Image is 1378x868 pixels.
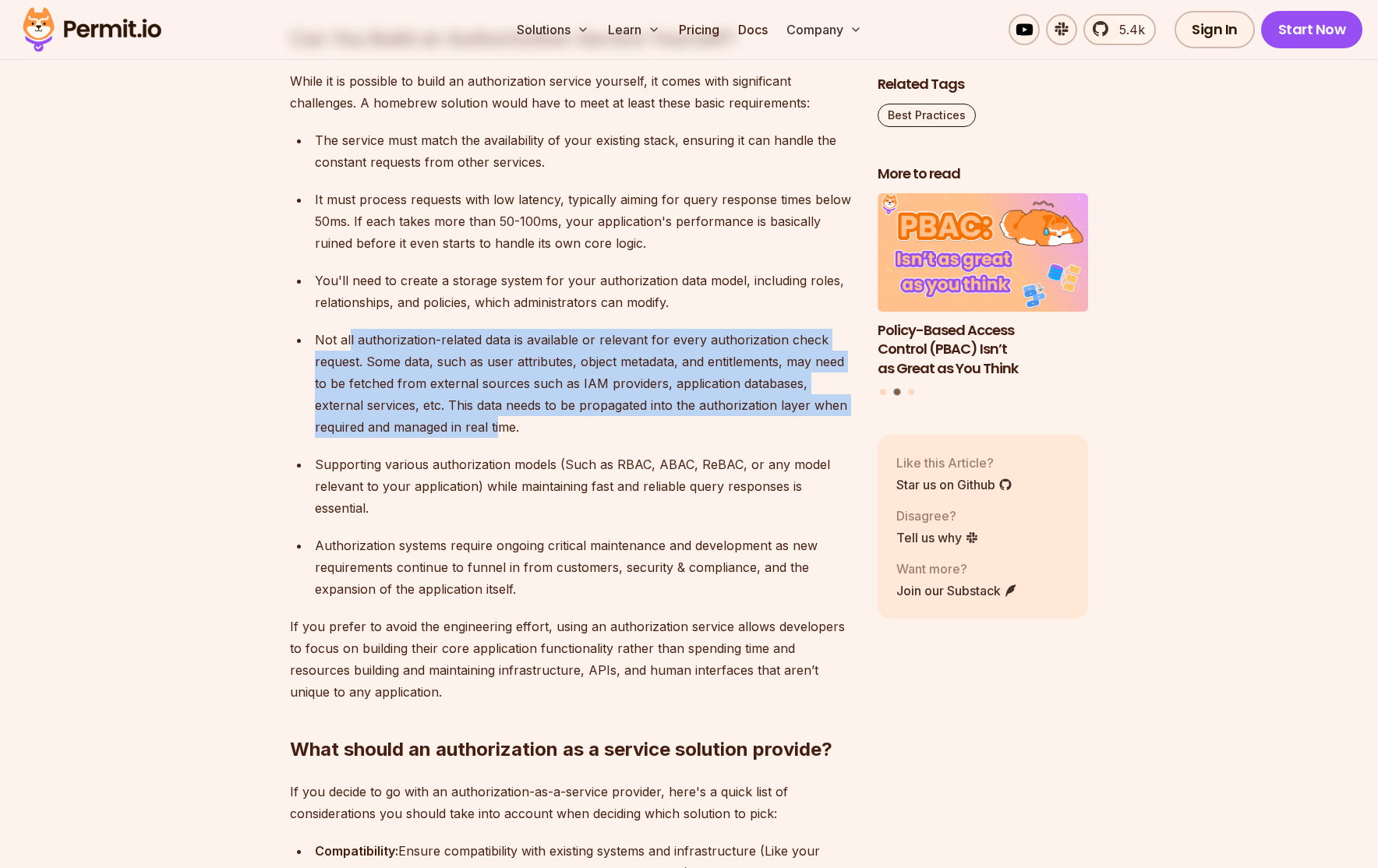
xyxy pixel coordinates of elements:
[896,580,1018,599] a: Join our Substack
[896,528,979,546] a: Tell us why
[878,193,1088,397] div: Posts
[290,675,853,762] h2: What should an authorization as a service solution provide?
[290,616,853,703] p: If you prefer to avoid the engineering effort, using an authorization service allows developers t...
[315,129,853,173] div: The service must match the availability of your existing stack, ensuring it can handle the consta...
[1261,11,1363,48] a: Start Now
[315,270,853,313] div: You'll need to create a storage system for your authorization data model, including roles, relati...
[1083,14,1156,45] a: 5.4k
[878,193,1088,379] a: Policy-Based Access Control (PBAC) Isn’t as Great as You ThinkPolicy-Based Access Control (PBAC) ...
[315,329,853,438] div: Not all authorization-related data is available or relevant for every authorization check request...
[880,388,886,394] button: Go to slide 1
[896,506,979,524] p: Disagree?
[894,388,901,395] button: Go to slide 2
[780,14,868,45] button: Company
[908,388,914,394] button: Go to slide 3
[878,193,1088,379] li: 2 of 3
[878,193,1088,312] img: Policy-Based Access Control (PBAC) Isn’t as Great as You Think
[290,781,853,824] p: If you decide to go with an authorization-as-a-service provider, here's a quick list of considera...
[1175,11,1255,48] a: Sign In
[878,320,1088,378] h3: Policy-Based Access Control (PBAC) Isn’t as Great as You Think
[878,75,1088,94] h2: Related Tags
[673,14,726,45] a: Pricing
[16,3,168,56] img: Permit logo
[896,453,1012,471] p: Like this Article?
[1110,20,1145,39] span: 5.4k
[315,453,853,519] div: Supporting various authorization models (Such as RBAC, ABAC, ReBAC, or any model relevant to your...
[896,475,1012,493] a: Star us on Github
[315,843,398,859] strong: Compatibility:
[290,70,853,114] p: While it is possible to build an authorization service yourself, it comes with significant challe...
[878,104,976,127] a: Best Practices
[602,14,666,45] button: Learn
[315,535,853,600] div: Authorization systems require ongoing critical maintenance and development as new requirements co...
[896,559,1018,577] p: Want more?
[315,189,853,254] div: It must process requests with low latency, typically aiming for query response times below 50ms. ...
[511,14,595,45] button: Solutions
[732,14,774,45] a: Docs
[878,164,1088,184] h2: More to read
